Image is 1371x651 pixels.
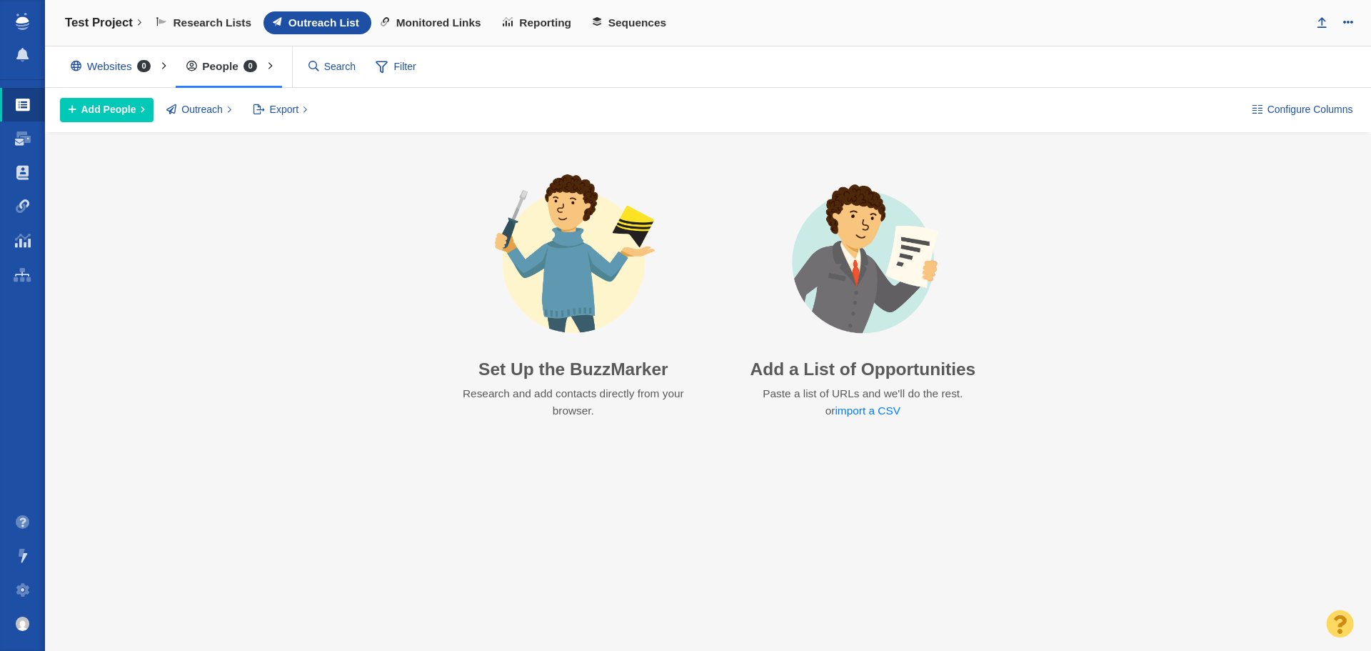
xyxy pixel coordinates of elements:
p: Research and add contacts directly from your browser. [453,385,693,420]
span: Reporting [519,16,571,29]
h3: Add a List of Opportunities [750,359,975,379]
a: Sequences [583,11,678,34]
span: Add People [81,102,136,117]
a: Monitored Links [371,11,493,34]
input: Search [303,54,363,79]
span: 0 [137,60,151,72]
button: Outreach [159,98,240,122]
div: Websites [60,50,168,83]
span: Export [270,102,298,117]
img: buzzstream_logo_iconsimple.png [16,13,29,30]
a: import a CSV [835,404,900,417]
span: Outreach [181,102,223,117]
h3: Set Up the BuzzMarker [441,359,706,379]
span: Sequences [608,16,666,29]
a: Research Lists [147,11,263,34]
span: Filter [368,54,425,81]
img: 11a9b8c779f57ca999ffce8f8ad022bf [16,617,30,631]
button: Configure Columns [1244,98,1361,122]
span: Configure Columns [1267,102,1353,117]
h4: Test Project [65,16,133,30]
button: Export [245,98,316,122]
img: avatar-import-list.png [761,172,965,348]
p: Paste a list of URLs and we'll do the rest. or [761,385,964,420]
span: Outreach List [288,16,359,29]
button: Add People [60,98,154,122]
a: Outreach List [263,11,371,34]
span: Research Lists [174,16,252,29]
a: Reporting [493,11,583,34]
img: avatar-buzzmarker-setup.png [471,172,676,348]
span: Monitored Links [396,16,481,29]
